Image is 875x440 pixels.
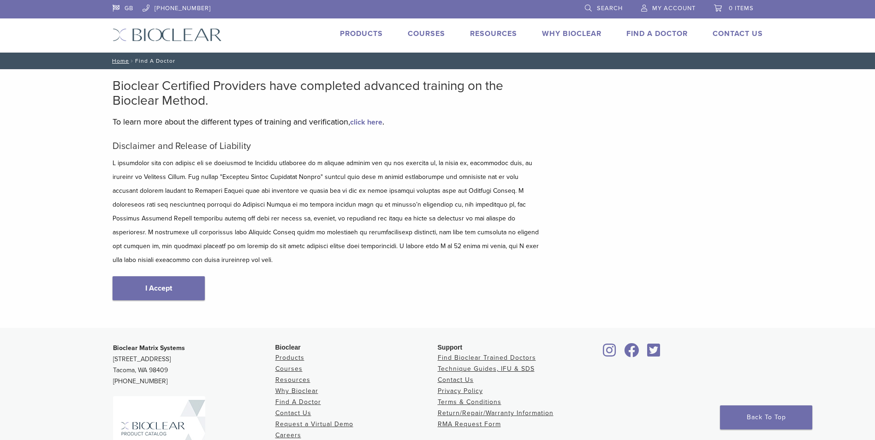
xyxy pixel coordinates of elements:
span: Support [438,344,463,351]
p: [STREET_ADDRESS] Tacoma, WA 98409 [PHONE_NUMBER] [113,343,275,387]
a: Technique Guides, IFU & SDS [438,365,535,373]
p: To learn more about the different types of training and verification, . [113,115,542,129]
a: Find Bioclear Trained Doctors [438,354,536,362]
a: Privacy Policy [438,387,483,395]
a: Resources [470,29,517,38]
a: Courses [275,365,303,373]
a: Contact Us [275,409,311,417]
a: Courses [408,29,445,38]
a: Bioclear [644,349,664,358]
a: Home [109,58,129,64]
strong: Bioclear Matrix Systems [113,344,185,352]
a: Why Bioclear [275,387,318,395]
p: L ipsumdolor sita con adipisc eli se doeiusmod te Incididu utlaboree do m aliquae adminim ven qu ... [113,156,542,267]
img: Bioclear [113,28,222,42]
span: / [129,59,135,63]
a: Bioclear [621,349,643,358]
a: Request a Virtual Demo [275,420,353,428]
a: RMA Request Form [438,420,501,428]
a: Careers [275,431,301,439]
a: Contact Us [438,376,474,384]
a: I Accept [113,276,205,300]
nav: Find A Doctor [106,53,770,69]
a: Why Bioclear [542,29,601,38]
a: Return/Repair/Warranty Information [438,409,554,417]
h2: Bioclear Certified Providers have completed advanced training on the Bioclear Method. [113,78,542,108]
a: Find A Doctor [626,29,688,38]
a: click here [350,118,382,127]
a: Products [275,354,304,362]
span: Search [597,5,623,12]
a: Products [340,29,383,38]
a: Contact Us [713,29,763,38]
a: Resources [275,376,310,384]
a: Bioclear [600,349,619,358]
span: Bioclear [275,344,301,351]
a: Back To Top [720,405,812,429]
a: Terms & Conditions [438,398,501,406]
span: 0 items [729,5,754,12]
h5: Disclaimer and Release of Liability [113,141,542,152]
a: Find A Doctor [275,398,321,406]
span: My Account [652,5,696,12]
